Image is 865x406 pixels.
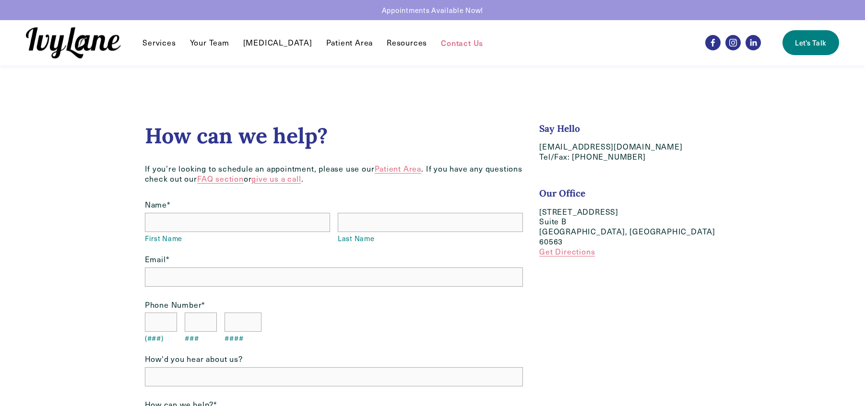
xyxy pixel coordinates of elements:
input: (###) [145,313,177,332]
a: FAQ section [197,174,244,184]
p: [EMAIL_ADDRESS][DOMAIN_NAME] Tel/Fax: [PHONE_NUMBER] [539,142,720,162]
a: give us a call [251,174,301,184]
span: First Name [145,234,330,243]
a: LinkedIn [746,35,761,50]
span: ### [185,334,217,343]
a: [MEDICAL_DATA] [243,37,312,48]
h2: How can we help? [145,123,523,149]
a: Get Directions [539,246,595,256]
span: Resources [387,38,427,48]
a: Patient Area [375,163,422,174]
p: [STREET_ADDRESS] Suite B [GEOGRAPHIC_DATA], [GEOGRAPHIC_DATA] 60563 [539,207,720,257]
a: Let's Talk [782,30,839,55]
img: Ivy Lane Counseling &mdash; Therapy that works for you [26,27,121,58]
input: Last Name [338,213,523,232]
strong: Our Office [539,187,585,199]
input: ### [185,313,217,332]
input: #### [225,313,261,332]
legend: Name [145,200,171,210]
a: Patient Area [326,37,373,48]
label: How'd you hear about us? [145,354,523,364]
span: (###) [145,334,177,343]
a: Facebook [705,35,721,50]
a: folder dropdown [387,37,427,48]
a: Your Team [190,37,229,48]
strong: Say Hello [539,123,580,134]
a: Instagram [725,35,741,50]
input: First Name [145,213,330,232]
label: Email [145,255,523,265]
span: Services [142,38,176,48]
a: Contact Us [441,37,483,48]
a: folder dropdown [142,37,176,48]
legend: Phone Number [145,300,205,310]
p: If you’re looking to schedule an appointment, please use our . If you have any questions check ou... [145,164,523,184]
span: Last Name [338,234,523,243]
span: #### [225,334,261,343]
